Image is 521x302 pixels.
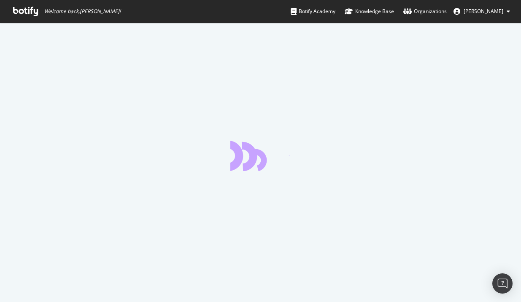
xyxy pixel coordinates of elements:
div: animation [230,141,291,171]
button: [PERSON_NAME] [447,5,517,18]
div: Knowledge Base [345,7,394,16]
span: Ryan Kibbe [464,8,503,15]
span: Welcome back, [PERSON_NAME] ! [44,8,121,15]
div: Botify Academy [291,7,335,16]
div: Organizations [403,7,447,16]
div: Open Intercom Messenger [492,273,513,294]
